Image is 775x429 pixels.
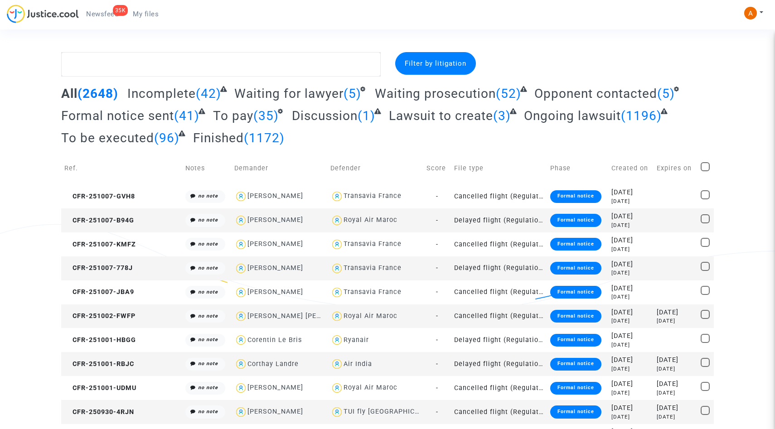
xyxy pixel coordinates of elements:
div: [DATE] [611,198,651,205]
div: [DATE] [657,365,694,373]
div: [DATE] [657,413,694,421]
div: Formal notice [550,334,601,347]
div: [PERSON_NAME] [PERSON_NAME] [PERSON_NAME] [247,312,419,320]
td: Notes [182,152,231,184]
div: TUI fly [GEOGRAPHIC_DATA] [344,408,438,415]
span: Waiting for lawyer [234,86,344,101]
div: Formal notice [550,190,601,203]
img: icon-user.svg [234,333,247,347]
span: CFR-251001-HBGG [64,336,136,344]
div: [DATE] [611,188,651,198]
span: - [436,241,438,248]
div: [DATE] [611,212,651,222]
span: To pay [213,108,253,123]
img: ACg8ocKVT9zOMzNaKO6PaRkgDqk03EFHy1P5Y5AL6ZaxNjCEAprSaQ=s96-c [744,7,757,19]
span: - [436,408,438,416]
span: (1196) [621,108,662,123]
span: (5) [657,86,675,101]
div: Air India [344,360,372,368]
span: CFR-251007-KMFZ [64,241,136,248]
span: (96) [154,130,179,145]
span: (3) [493,108,511,123]
img: icon-user.svg [330,238,344,251]
span: Filter by litigation [405,59,466,67]
div: Formal notice [550,358,601,371]
div: [DATE] [611,317,651,325]
div: [DATE] [657,317,694,325]
td: Cancelled flight (Regulation EC 261/2004) [451,304,547,328]
img: icon-user.svg [330,333,344,347]
div: Royal Air Maroc [344,312,397,320]
span: My files [133,10,159,18]
div: [DATE] [611,413,651,421]
td: Ref. [61,152,182,184]
div: Transavia France [344,240,402,248]
span: CFR-250930-4RJN [64,408,134,416]
div: [DATE] [657,379,694,389]
span: Incomplete [127,86,196,101]
span: - [436,288,438,296]
i: no note [198,361,218,366]
span: Lawsuit to create [389,108,493,123]
div: Formal notice [550,405,601,418]
div: Formal notice [550,310,601,323]
div: [DATE] [611,222,651,229]
span: CFR-251007-B94G [64,217,134,224]
div: Royal Air Maroc [344,384,397,391]
div: [PERSON_NAME] [247,240,303,248]
a: My files [126,7,166,21]
span: CFR-251002-FWFP [64,312,136,320]
td: Cancelled flight (Regulation EC 261/2004) [451,400,547,424]
span: Formal notice sent [61,108,174,123]
td: Cancelled flight (Regulation EC 261/2004) [451,184,547,208]
div: Formal notice [550,382,601,395]
div: Formal notice [550,238,601,251]
td: Expires on [654,152,697,184]
div: [DATE] [611,246,651,253]
span: - [436,336,438,344]
i: no note [198,193,218,199]
td: Cancelled flight (Regulation EC 261/2004) [451,280,547,304]
span: - [436,312,438,320]
div: [DATE] [611,331,651,341]
div: [DATE] [611,355,651,365]
div: Formal notice [550,286,601,299]
span: CFR-251007-GVH8 [64,193,135,200]
img: icon-user.svg [330,286,344,299]
a: 35KNewsfeed [79,7,126,21]
div: [DATE] [611,236,651,246]
div: [DATE] [611,341,651,349]
span: (41) [174,108,199,123]
span: CFR-251001-UDMU [64,384,136,392]
div: Transavia France [344,192,402,200]
i: no note [198,217,218,223]
div: Transavia France [344,288,402,296]
i: no note [198,313,218,319]
div: [PERSON_NAME] [247,408,303,415]
span: (1172) [244,130,285,145]
div: Formal notice [550,262,601,275]
div: [PERSON_NAME] [247,384,303,391]
i: no note [198,241,218,247]
img: icon-user.svg [234,262,247,275]
span: (5) [344,86,361,101]
i: no note [198,337,218,342]
div: [DATE] [611,389,651,397]
span: Ongoing lawsuit [524,108,621,123]
td: Demander [231,152,327,184]
div: [PERSON_NAME] [247,216,303,224]
img: icon-user.svg [234,286,247,299]
span: CFR-251007-JBA9 [64,288,134,296]
img: icon-user.svg [330,357,344,371]
span: (1) [358,108,375,123]
div: Formal notice [550,214,601,227]
td: Delayed flight (Regulation EC 261/2004) [451,352,547,376]
div: [DATE] [657,389,694,397]
span: Opponent contacted [534,86,657,101]
img: icon-user.svg [234,190,247,203]
span: (42) [196,86,221,101]
span: (35) [253,108,279,123]
div: [DATE] [657,308,694,318]
span: (52) [496,86,521,101]
img: icon-user.svg [330,310,344,323]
